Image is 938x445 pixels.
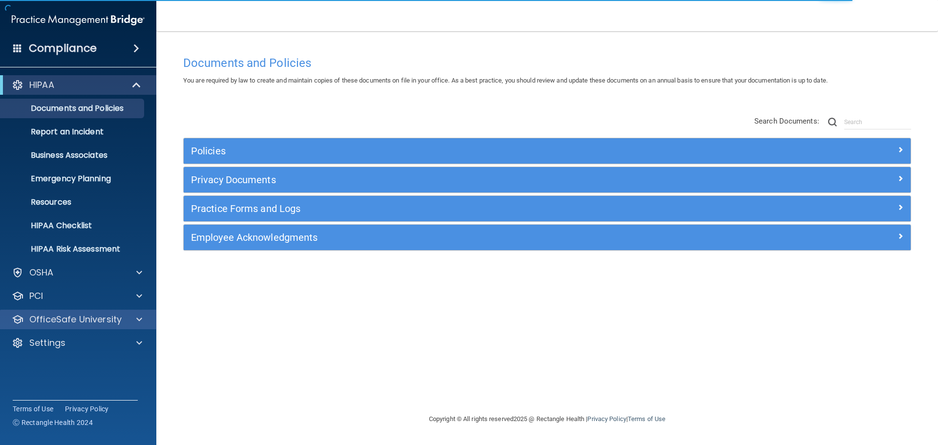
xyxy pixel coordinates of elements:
[65,404,109,414] a: Privacy Policy
[828,118,837,127] img: ic-search.3b580494.png
[191,203,722,214] h5: Practice Forms and Logs
[769,376,926,415] iframe: Drift Widget Chat Controller
[12,314,142,325] a: OfficeSafe University
[6,197,140,207] p: Resources
[12,337,142,349] a: Settings
[12,10,145,30] img: PMB logo
[6,221,140,231] p: HIPAA Checklist
[29,314,122,325] p: OfficeSafe University
[12,267,142,278] a: OSHA
[183,77,828,84] span: You are required by law to create and maintain copies of these documents on file in your office. ...
[29,337,65,349] p: Settings
[6,127,140,137] p: Report an Incident
[587,415,626,423] a: Privacy Policy
[191,172,903,188] a: Privacy Documents
[191,232,722,243] h5: Employee Acknowledgments
[29,42,97,55] h4: Compliance
[6,244,140,254] p: HIPAA Risk Assessment
[844,115,911,129] input: Search
[13,404,53,414] a: Terms of Use
[628,415,665,423] a: Terms of Use
[191,230,903,245] a: Employee Acknowledgments
[29,79,54,91] p: HIPAA
[6,150,140,160] p: Business Associates
[191,201,903,216] a: Practice Forms and Logs
[29,290,43,302] p: PCI
[754,117,819,126] span: Search Documents:
[191,146,722,156] h5: Policies
[369,403,725,435] div: Copyright © All rights reserved 2025 @ Rectangle Health | |
[183,57,911,69] h4: Documents and Policies
[6,174,140,184] p: Emergency Planning
[6,104,140,113] p: Documents and Policies
[29,267,54,278] p: OSHA
[191,174,722,185] h5: Privacy Documents
[191,143,903,159] a: Policies
[12,290,142,302] a: PCI
[12,79,142,91] a: HIPAA
[13,418,93,427] span: Ⓒ Rectangle Health 2024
